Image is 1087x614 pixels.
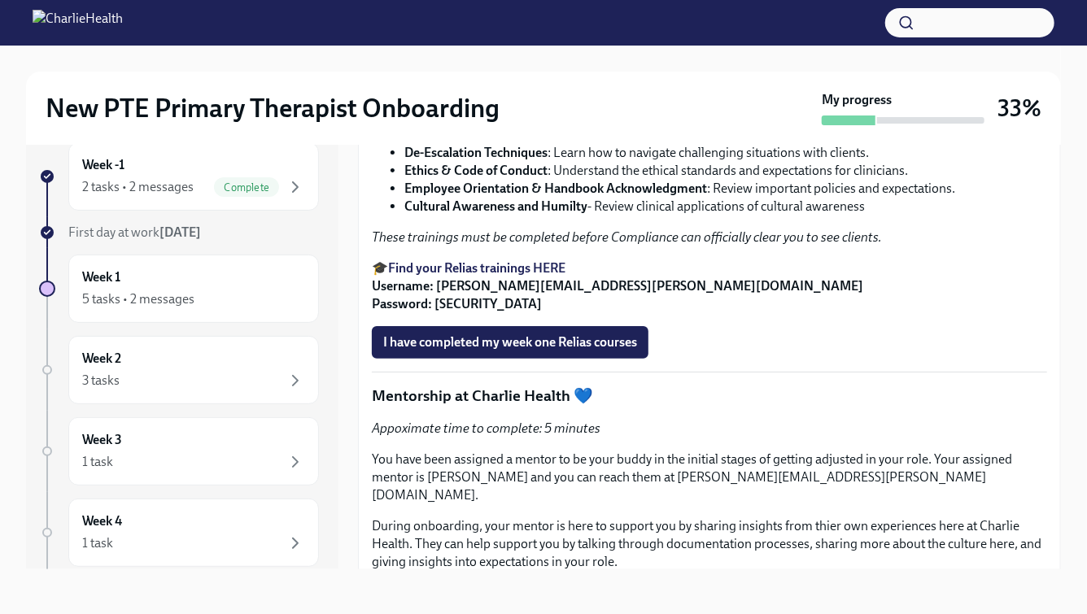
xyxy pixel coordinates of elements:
h6: Week 2 [82,350,121,368]
span: First day at work [68,224,201,240]
h3: 33% [998,94,1041,123]
div: 3 tasks [82,372,120,390]
li: : Understand the ethical standards and expectations for clinicians. [404,162,1047,180]
li: : Learn how to navigate challenging situations with clients. [404,144,1047,162]
a: Week -12 tasks • 2 messagesComplete [39,142,319,211]
strong: De-Escalation Techniques [404,145,548,160]
span: I have completed my week one Relias courses [383,334,637,351]
span: Complete [214,181,279,194]
div: 1 task [82,453,113,471]
em: These trainings must be completed before Compliance can officially clear you to see clients. [372,229,882,245]
a: Week 31 task [39,417,319,486]
div: 5 tasks • 2 messages [82,290,194,308]
h6: Week 1 [82,268,120,286]
li: : Review important policies and expectations. [404,180,1047,198]
p: You have been assigned a mentor to be your buddy in the initial stages of getting adjusted in you... [372,451,1047,504]
a: Find your Relias trainings HERE [388,260,565,276]
div: 2 tasks • 2 messages [82,178,194,196]
a: Week 15 tasks • 2 messages [39,255,319,323]
h6: Week 4 [82,512,122,530]
strong: My progress [822,91,892,109]
p: Mentorship at Charlie Health 💙 [372,385,1047,407]
a: Week 41 task [39,499,319,567]
h2: New PTE Primary Therapist Onboarding [46,92,500,124]
h6: Week 3 [82,431,122,449]
strong: Username: [PERSON_NAME][EMAIL_ADDRESS][PERSON_NAME][DOMAIN_NAME] Password: [SECURITY_DATA] [372,278,863,311]
div: 1 task [82,534,113,552]
img: CharlieHealth [33,10,123,36]
button: I have completed my week one Relias courses [372,326,648,359]
strong: [DATE] [159,224,201,240]
p: During onboarding, your mentor is here to support you by sharing insights from thier own experien... [372,517,1047,571]
strong: Ethics & Code of Conduct [404,163,548,178]
a: First day at work[DATE] [39,224,319,242]
strong: Employee Orientation & Handbook Acknowledgment [404,181,707,196]
strong: Cultural Awareness and Humilty [404,198,587,214]
p: 🎓 [372,259,1047,313]
a: Week 23 tasks [39,336,319,404]
h6: Week -1 [82,156,124,174]
li: - Review clinical applications of cultural awareness [404,198,1047,216]
em: Appoximate time to complete: 5 minutes [372,420,600,436]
